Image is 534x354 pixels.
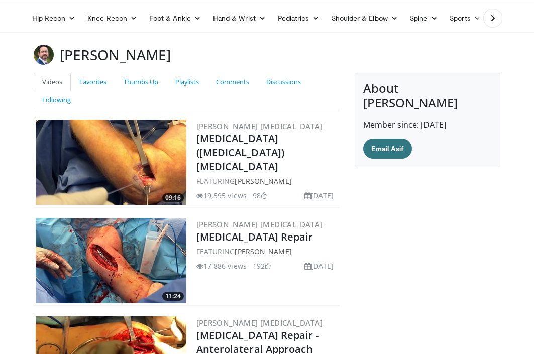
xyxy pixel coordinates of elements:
[363,139,412,159] a: Email Asif
[196,219,323,229] a: [PERSON_NAME] [MEDICAL_DATA]
[196,121,323,131] a: [PERSON_NAME] [MEDICAL_DATA]
[235,247,291,256] a: [PERSON_NAME]
[444,8,487,28] a: Sports
[363,81,492,110] h4: About [PERSON_NAME]
[34,45,54,65] img: Avatar
[36,120,186,205] img: e65640a2-9595-4195-a9a9-25fa16d95170.300x170_q85_crop-smart_upscale.jpg
[162,292,184,301] span: 11:24
[36,120,186,205] a: 09:16
[253,190,267,201] li: 98
[167,73,207,91] a: Playlists
[143,8,207,28] a: Foot & Ankle
[81,8,143,28] a: Knee Recon
[304,261,334,271] li: [DATE]
[196,230,313,244] a: [MEDICAL_DATA] Repair
[34,73,71,91] a: Videos
[196,318,323,328] a: [PERSON_NAME] [MEDICAL_DATA]
[272,8,326,28] a: Pediatrics
[26,8,82,28] a: Hip Recon
[162,193,184,202] span: 09:16
[60,45,171,65] h3: [PERSON_NAME]
[253,261,271,271] li: 192
[115,73,167,91] a: Thumbs Up
[326,8,404,28] a: Shoulder & Elbow
[207,8,272,28] a: Hand & Wrist
[258,73,309,91] a: Discussions
[34,91,79,109] a: Following
[36,218,186,303] img: 942ab6a0-b2b1-454f-86f4-6c6fa0cc43bd.300x170_q85_crop-smart_upscale.jpg
[304,190,334,201] li: [DATE]
[71,73,115,91] a: Favorites
[207,73,258,91] a: Comments
[196,261,247,271] li: 17,886 views
[196,246,338,257] div: FEATURING
[196,132,285,173] a: [MEDICAL_DATA] ([MEDICAL_DATA]) [MEDICAL_DATA]
[36,218,186,303] a: 11:24
[235,176,291,186] a: [PERSON_NAME]
[196,190,247,201] li: 19,595 views
[363,119,492,131] p: Member since: [DATE]
[196,176,338,186] div: FEATURING
[404,8,444,28] a: Spine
